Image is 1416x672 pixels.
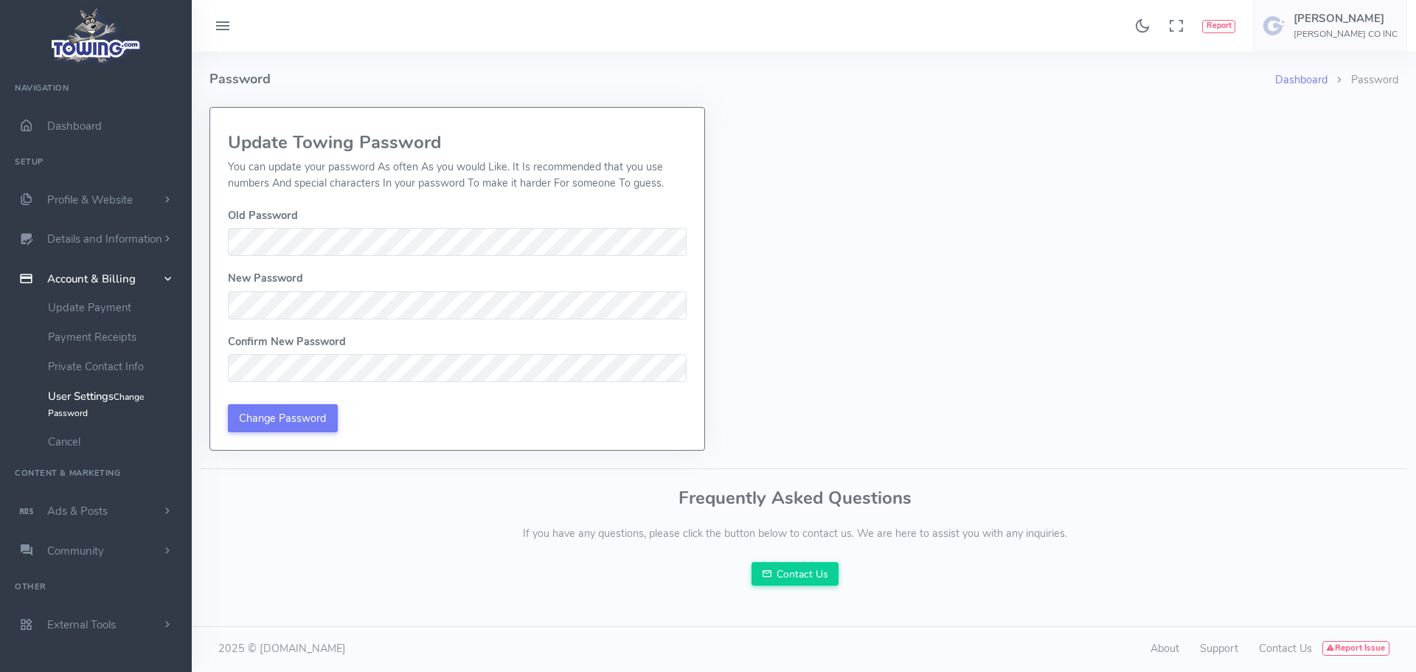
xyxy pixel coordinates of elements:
p: If you have any questions, please click the button below to contact us. We are here to assist you... [209,526,1381,542]
p: You can update your password As often As you would Like. It Is recommended that you use numbers A... [228,159,687,191]
img: user-image [1263,14,1286,38]
a: Support [1200,641,1238,656]
h4: Password [209,52,1275,107]
span: Details and Information [47,232,162,247]
span: Profile & Website [47,193,133,207]
a: Cancel [37,427,192,457]
span: Community [47,544,104,558]
a: User SettingsChange Password [37,381,192,427]
li: Password [1327,72,1398,89]
dt: New Password [228,271,687,287]
button: Report [1202,20,1235,33]
h6: [PERSON_NAME] CO INC [1294,30,1398,39]
dt: Old Password [228,208,687,224]
h3: Frequently Asked Questions [209,488,1381,508]
span: Dashboard [47,119,102,134]
a: Update Payment [37,293,192,322]
a: Contact Us [752,562,839,586]
button: Report Issue [1322,641,1389,656]
a: About [1150,641,1179,656]
div: 2025 © [DOMAIN_NAME] [209,641,804,657]
a: Private Contact Info [37,352,192,381]
h3: Update Towing Password [228,133,687,152]
img: logo [46,4,146,67]
span: Account & Billing [47,271,136,286]
a: Contact Us [1259,641,1312,656]
h5: [PERSON_NAME] [1294,13,1398,24]
a: Payment Receipts [37,322,192,352]
span: Ads & Posts [47,504,108,519]
dt: Confirm New Password [228,334,687,350]
a: Dashboard [1275,72,1327,87]
input: Change Password [228,404,338,432]
span: External Tools [47,617,116,632]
